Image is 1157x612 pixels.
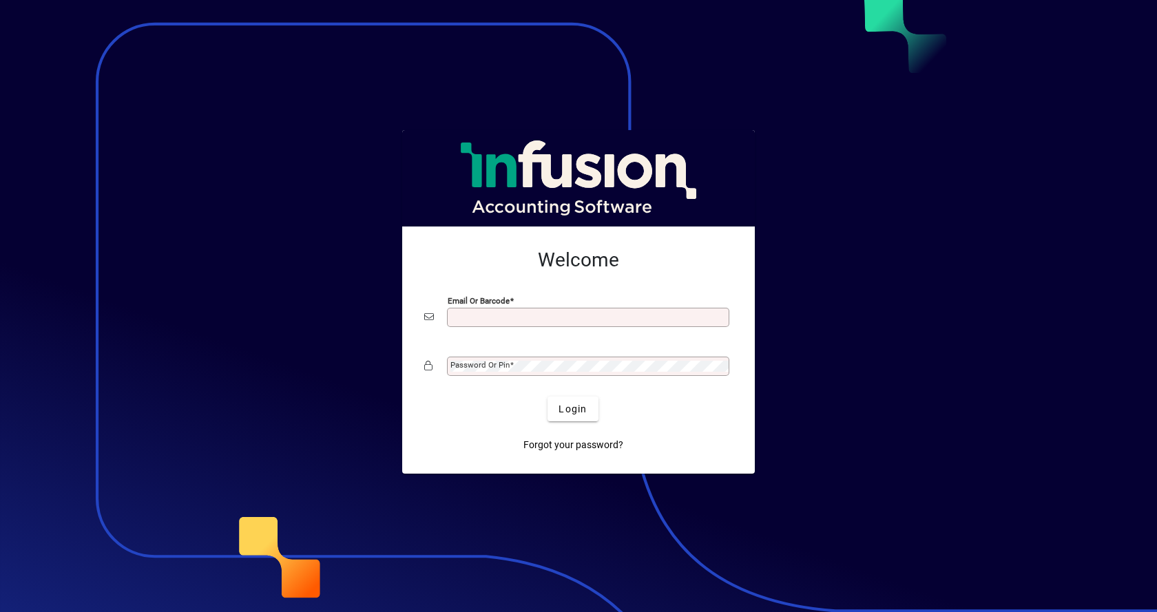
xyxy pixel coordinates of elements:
[559,402,587,416] span: Login
[424,249,733,272] h2: Welcome
[523,438,623,452] span: Forgot your password?
[548,397,598,421] button: Login
[450,360,510,370] mat-label: Password or Pin
[518,432,629,457] a: Forgot your password?
[448,296,510,306] mat-label: Email or Barcode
